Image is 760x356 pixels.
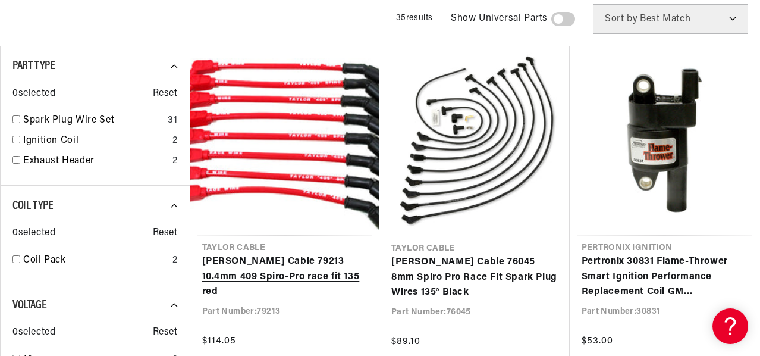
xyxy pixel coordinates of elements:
span: Reset [153,86,178,102]
span: Coil Type [12,200,53,212]
span: Sort by [605,14,637,24]
a: Ignition Coil [23,133,168,149]
a: Pertronix 30831 Flame-Thrower Smart Ignition Performance Replacement Coil GM LS2/LS3/LS7 Engines [582,254,748,300]
span: 0 selected [12,226,55,241]
span: Show Universal Parts [451,11,548,27]
a: Exhaust Header [23,154,168,169]
div: 31 [168,113,177,129]
span: Part Type [12,60,55,72]
span: 0 selected [12,325,55,341]
a: Coil Pack [23,253,168,268]
div: 2 [172,154,178,169]
div: 2 [172,133,178,149]
span: 35 results [396,14,433,23]
span: 0 selected [12,86,55,102]
span: Reset [153,325,178,341]
span: Voltage [12,299,46,311]
a: [PERSON_NAME] Cable 79213 10.4mm 409 Spiro-Pro race fit 135 red [202,254,368,300]
a: Spark Plug Wire Set [23,113,163,129]
select: Sort by [593,4,748,34]
a: [PERSON_NAME] Cable 76045 8mm Spiro Pro Race Fit Spark Plug Wires 135° Black [391,255,558,301]
div: 2 [172,253,178,268]
span: Reset [153,226,178,241]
